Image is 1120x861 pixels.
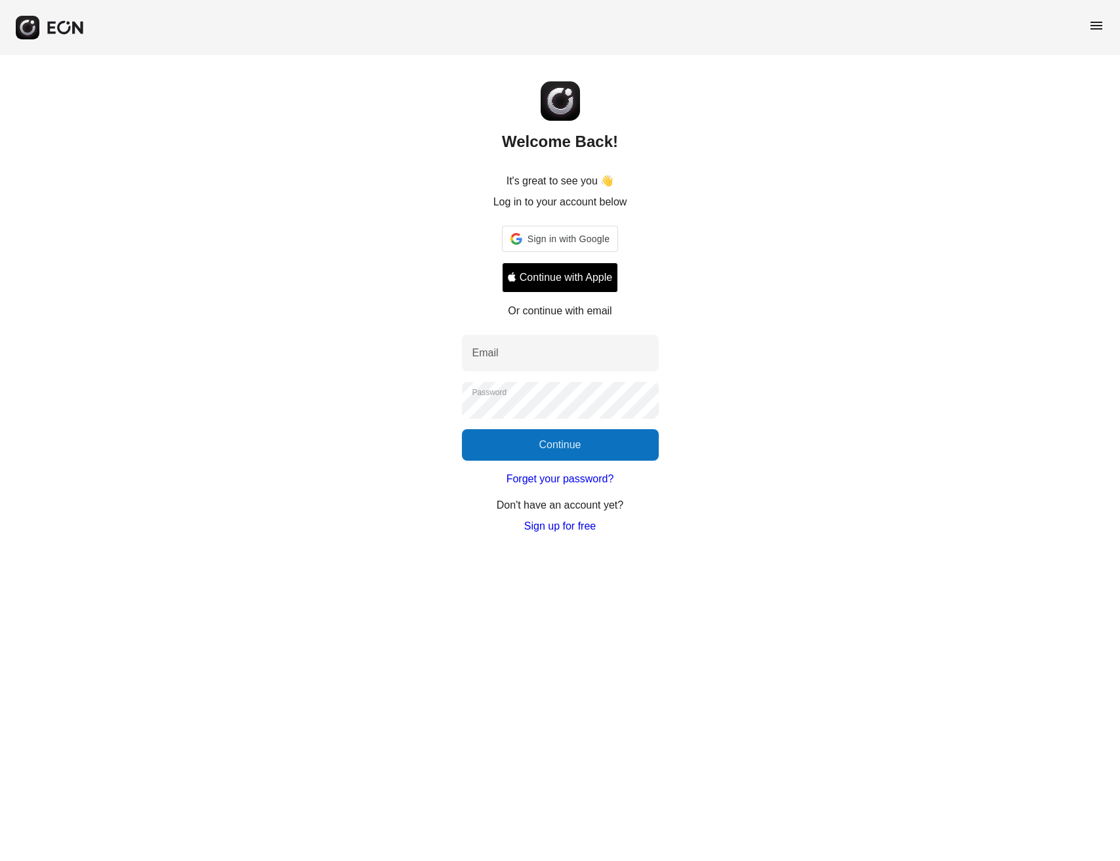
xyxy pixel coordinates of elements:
div: Sign in with Google [502,226,618,252]
a: Sign up for free [524,518,596,534]
span: Sign in with Google [528,231,610,247]
label: Password [472,387,507,398]
button: Signin with apple ID [502,262,618,293]
p: It's great to see you 👋 [507,173,614,189]
a: Forget your password? [507,471,614,487]
h2: Welcome Back! [502,131,618,152]
button: Continue [462,429,659,461]
p: Log in to your account below [493,194,627,210]
p: Or continue with email [508,303,612,319]
p: Don't have an account yet? [497,497,623,513]
label: Email [472,345,499,361]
